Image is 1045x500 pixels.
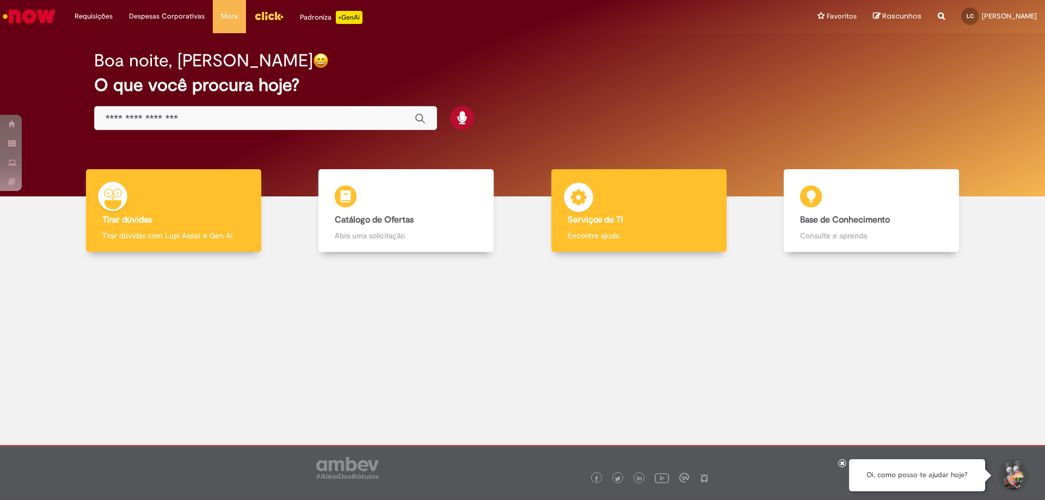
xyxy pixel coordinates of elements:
b: Base de Conhecimento [800,214,890,225]
b: Catálogo de Ofertas [335,214,414,225]
a: Tirar dúvidas Tirar dúvidas com Lupi Assist e Gen Ai [57,169,290,252]
div: Padroniza [300,11,362,24]
img: logo_footer_workplace.png [679,473,689,483]
img: logo_footer_ambev_rotulo_gray.png [316,457,379,479]
span: Rascunhos [882,11,921,21]
div: Oi, como posso te ajudar hoje? [849,459,985,491]
b: Tirar dúvidas [102,214,152,225]
span: [PERSON_NAME] [982,11,1037,21]
h2: Boa noite, [PERSON_NAME] [94,51,313,70]
span: Favoritos [827,11,857,22]
span: More [221,11,238,22]
p: Encontre ajuda [568,230,710,241]
img: logo_footer_youtube.png [655,471,669,485]
span: LC [967,13,974,20]
p: Abra uma solicitação [335,230,477,241]
img: happy-face.png [313,53,329,69]
span: Despesas Corporativas [129,11,205,22]
a: Rascunhos [873,11,921,22]
span: Requisições [75,11,113,22]
a: Catálogo de Ofertas Abra uma solicitação [290,169,523,252]
a: Base de Conhecimento Consulte e aprenda [755,169,988,252]
button: Iniciar Conversa de Suporte [996,459,1029,492]
p: +GenAi [336,11,362,24]
p: Consulte e aprenda [800,230,943,241]
p: Tirar dúvidas com Lupi Assist e Gen Ai [102,230,245,241]
a: Serviços de TI Encontre ajuda [522,169,755,252]
img: logo_footer_facebook.png [594,476,599,482]
h2: O que você procura hoje? [94,76,951,95]
img: logo_footer_twitter.png [615,476,620,482]
img: click_logo_yellow_360x200.png [254,8,284,24]
img: ServiceNow [1,5,57,27]
b: Serviços de TI [568,214,623,225]
img: logo_footer_linkedin.png [637,476,642,482]
img: logo_footer_naosei.png [699,473,709,483]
